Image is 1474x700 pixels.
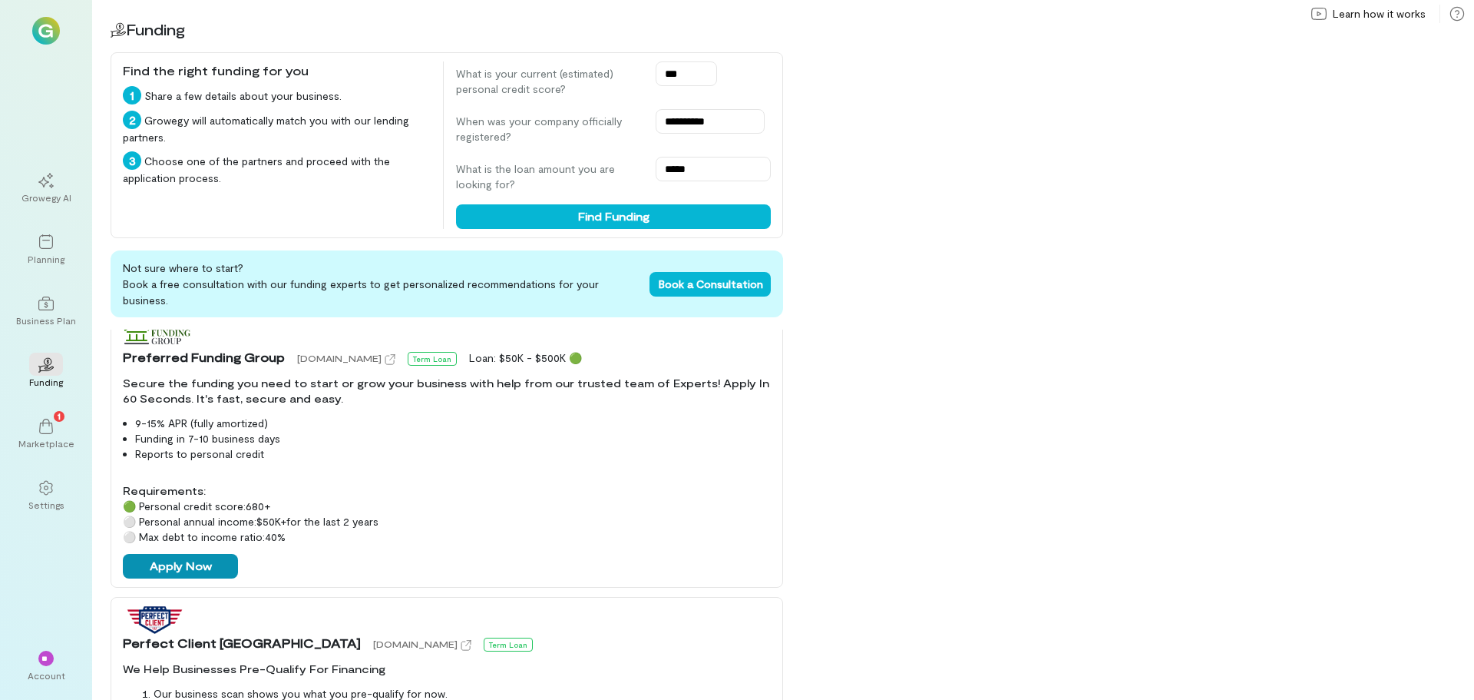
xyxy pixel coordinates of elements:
div: Funding [29,376,63,388]
a: Marketplace [18,406,74,462]
span: [DOMAIN_NAME] [297,353,382,363]
div: Term Loan [408,352,457,366]
label: What is your current (estimated) personal credit score? [456,66,640,97]
span: Learn how it works [1333,6,1426,22]
div: Choose one of the partners and proceed with the application process. [123,151,431,186]
span: Funding [126,20,185,38]
div: Planning [28,253,64,265]
div: 2 [123,111,141,129]
div: Max debt to income ratio: 40 % [123,529,771,545]
div: We Help Businesses Pre-Qualify For Financing [123,662,771,677]
a: Planning [18,222,74,277]
li: Funding in 7-10 business days [135,431,771,446]
button: Apply Now [123,554,238,579]
span: Book a Consultation [659,277,763,290]
label: What is the loan amount you are looking for? [456,161,640,192]
div: Loan: $50K - $500K [469,350,582,366]
div: Find the right funding for you [123,61,431,80]
div: Growegy will automatically match you with our lending partners. [123,111,431,145]
div: Share a few details about your business. [123,86,431,105]
a: Funding [18,345,74,400]
img: Preferred Funding Group [123,320,202,348]
label: When was your company officially registered? [456,114,640,144]
a: [DOMAIN_NAME] [297,350,395,366]
div: Account [28,669,65,682]
span: Perfect Client [GEOGRAPHIC_DATA] [123,634,361,652]
li: Reports to personal credit [135,446,771,462]
div: Growegy AI [21,191,71,204]
div: Requirements: [123,483,771,499]
div: Business Plan [16,314,76,327]
div: Marketplace [18,437,74,450]
button: Find Funding [456,204,771,229]
a: Settings [18,468,74,523]
div: Secure the funding you need to start or grow your business with help from our trusted team of Exp... [123,376,771,406]
span: ⚪ [123,515,136,528]
a: Growegy AI [18,161,74,216]
span: ⚪ [123,530,136,543]
div: Term Loan [484,638,533,652]
div: 3 [123,151,141,170]
div: Personal credit score: 680 + [123,499,771,514]
span: 1 [58,409,61,423]
div: 1 [123,86,141,105]
div: Settings [28,499,64,511]
span: 🟢 [569,351,582,364]
button: Book a Consultation [649,272,771,297]
li: 9-15% APR (fully amortized) [135,416,771,431]
span: Preferred Funding Group [123,348,285,367]
a: Business Plan [18,284,74,339]
span: [DOMAIN_NAME] [373,639,458,649]
img: Perfect Client USA [123,606,187,634]
div: Not sure where to start? Book a free consultation with our funding experts to get personalized re... [111,250,783,317]
a: [DOMAIN_NAME] [373,636,471,652]
div: Personal annual income: $50K + for the last 2 years [123,514,771,529]
span: 🟢 [123,499,136,513]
